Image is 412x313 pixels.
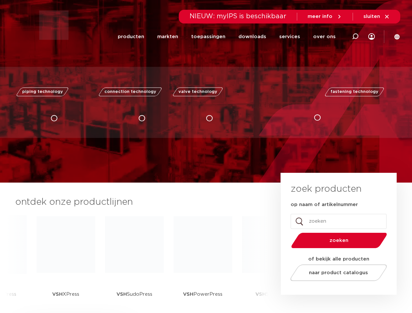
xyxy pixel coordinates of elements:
strong: of bekijk alle producten [308,257,369,261]
a: producten [118,24,144,49]
a: over ons [313,24,336,49]
a: sluiten [363,14,390,20]
span: naar product catalogus [309,270,368,275]
a: markten [157,24,178,49]
a: toepassingen [191,24,225,49]
nav: Menu [118,24,336,49]
a: services [279,24,300,49]
a: meer info [308,14,342,20]
a: naar product catalogus [288,264,389,281]
span: sluiten [363,14,380,19]
strong: VSH [52,292,63,297]
input: zoeken [291,214,387,229]
span: fastening technology [330,90,378,94]
strong: VSH [183,292,193,297]
h3: ontdek onze productlijnen [15,196,259,209]
label: op naam of artikelnummer [291,201,358,208]
span: zoeken [308,238,370,243]
span: piping technology [22,90,63,94]
strong: VSH [255,292,266,297]
span: NIEUW: myIPS is beschikbaar [190,13,286,20]
span: valve technology [178,90,217,94]
h3: zoek producten [291,183,361,196]
span: meer info [308,14,332,19]
span: connection technology [104,90,156,94]
a: downloads [238,24,266,49]
strong: VSH [116,292,127,297]
button: zoeken [288,232,389,249]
